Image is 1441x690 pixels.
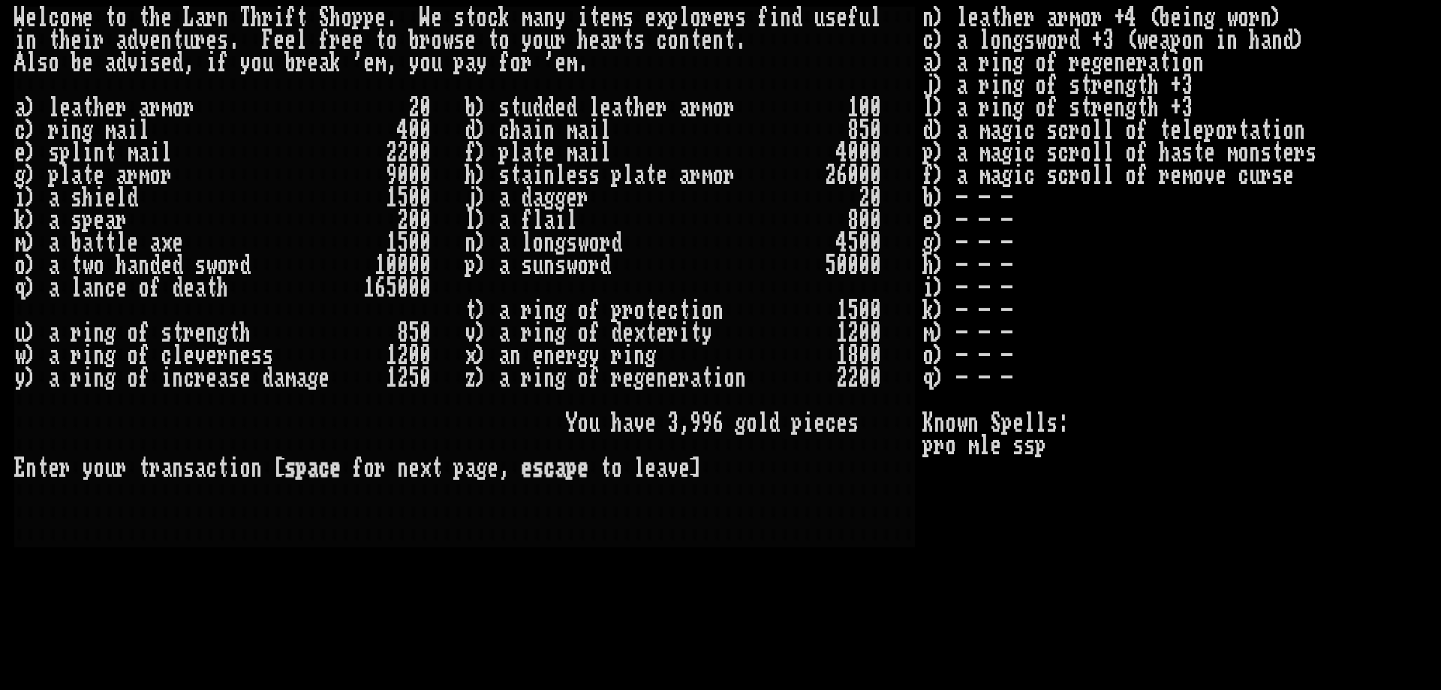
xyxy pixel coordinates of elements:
[611,29,622,52] div: r
[847,164,859,187] div: 0
[825,7,836,29] div: s
[262,29,273,52] div: F
[690,97,701,119] div: r
[611,7,622,29] div: m
[588,7,600,29] div: t
[780,7,791,29] div: n
[870,97,881,119] div: 0
[71,7,82,29] div: m
[532,164,543,187] div: i
[577,164,588,187] div: s
[870,7,881,29] div: l
[555,164,566,187] div: l
[239,52,251,74] div: y
[712,29,724,52] div: n
[93,164,104,187] div: e
[93,29,104,52] div: r
[566,164,577,187] div: e
[138,29,149,52] div: v
[116,7,127,29] div: o
[420,142,431,164] div: 0
[476,164,487,187] div: )
[318,52,329,74] div: a
[667,7,678,29] div: p
[724,29,735,52] div: t
[397,142,408,164] div: 2
[329,29,341,52] div: r
[645,7,656,29] div: e
[847,119,859,142] div: 8
[82,29,93,52] div: i
[922,7,1427,655] stats: n) leather armor +4 (being worn) c) a longsword +3 (weapon in hand) a) a ring of regeneration j) ...
[296,7,307,29] div: t
[678,164,690,187] div: a
[296,29,307,52] div: l
[127,52,138,74] div: v
[318,29,329,52] div: f
[465,119,476,142] div: d
[859,119,870,142] div: 5
[59,142,71,164] div: p
[127,142,138,164] div: m
[352,29,363,52] div: e
[543,142,555,164] div: e
[14,119,26,142] div: c
[48,142,59,164] div: s
[622,97,633,119] div: t
[543,52,555,74] div: '
[498,97,510,119] div: s
[172,52,183,74] div: d
[161,97,172,119] div: m
[859,142,870,164] div: 0
[600,142,611,164] div: l
[273,29,284,52] div: e
[870,164,881,187] div: 0
[690,29,701,52] div: t
[386,52,397,74] div: ,
[577,7,588,29] div: i
[397,164,408,187] div: 0
[149,142,161,164] div: i
[127,29,138,52] div: d
[82,119,93,142] div: g
[588,119,600,142] div: i
[14,164,26,187] div: g
[149,97,161,119] div: r
[149,29,161,52] div: e
[408,52,420,74] div: y
[408,164,420,187] div: 0
[206,29,217,52] div: e
[284,52,296,74] div: b
[543,97,555,119] div: d
[161,52,172,74] div: e
[510,142,521,164] div: l
[769,7,780,29] div: i
[521,7,532,29] div: m
[420,164,431,187] div: 0
[521,164,532,187] div: a
[386,142,397,164] div: 2
[510,52,521,74] div: o
[59,29,71,52] div: h
[633,97,645,119] div: h
[386,29,397,52] div: o
[532,119,543,142] div: i
[678,29,690,52] div: n
[71,52,82,74] div: b
[104,142,116,164] div: t
[161,7,172,29] div: e
[341,29,352,52] div: e
[465,29,476,52] div: e
[172,97,183,119] div: o
[26,119,37,142] div: )
[161,164,172,187] div: r
[26,52,37,74] div: l
[431,29,442,52] div: o
[532,7,543,29] div: a
[611,164,622,187] div: p
[566,52,577,74] div: m
[82,164,93,187] div: t
[825,164,836,187] div: 2
[476,7,487,29] div: o
[633,29,645,52] div: s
